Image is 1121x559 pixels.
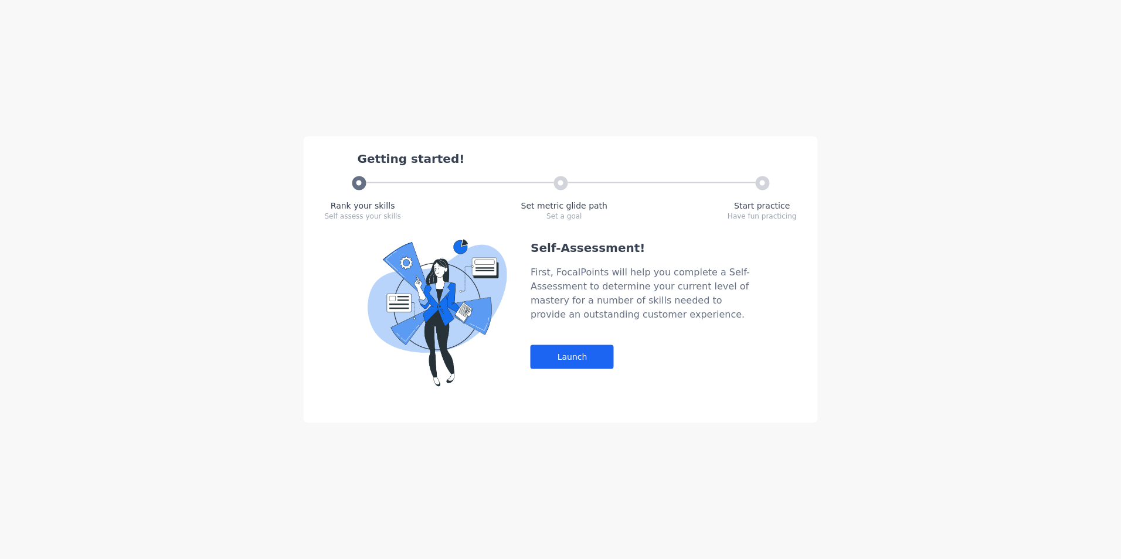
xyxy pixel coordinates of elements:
div: Set metric glide path [521,200,607,212]
div: Self assess your skills [325,212,401,221]
div: First, FocalPoints will help you complete a Self-Assessment to determine your current level of ma... [531,265,753,322]
div: Self-Assessment! [531,240,753,256]
div: Start practice [728,200,797,212]
div: Have fun practicing [728,212,797,221]
div: Set a goal [521,212,607,221]
div: Launch [531,345,614,369]
div: Getting started! [358,151,797,167]
div: Rank your skills [325,200,401,212]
